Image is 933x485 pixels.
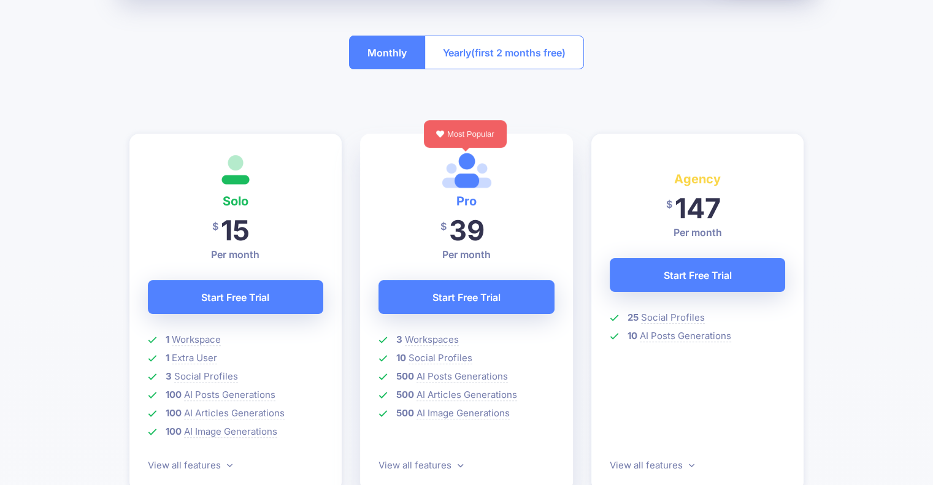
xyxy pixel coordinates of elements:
[378,280,555,314] a: Start Free Trial
[184,407,285,419] span: AI Articles Generations
[148,459,232,471] a: View all features
[378,191,555,211] h4: Pro
[610,459,694,471] a: View all features
[610,169,786,189] h4: Agency
[417,407,510,419] span: AI Image Generations
[424,120,507,148] div: Most Popular
[221,213,250,247] span: 15
[378,459,463,471] a: View all features
[349,36,425,69] button: Monthly
[610,258,786,292] a: Start Free Trial
[628,311,639,323] b: 25
[405,334,459,346] span: Workspaces
[666,191,672,218] span: $
[166,352,169,364] b: 1
[409,352,472,364] span: Social Profiles
[640,330,731,342] span: AI Posts Generations
[449,213,485,247] span: 39
[396,407,414,419] b: 500
[172,352,217,364] span: Extra User
[417,370,508,383] span: AI Posts Generations
[417,389,517,401] span: AI Articles Generations
[424,36,584,69] button: Yearly(first 2 months free)
[166,407,182,419] b: 100
[166,426,182,437] b: 100
[396,370,414,382] b: 500
[396,352,406,364] b: 10
[184,426,277,438] span: AI Image Generations
[184,389,275,401] span: AI Posts Generations
[172,334,221,346] span: Workspace
[378,247,555,262] p: Per month
[396,389,414,400] b: 500
[396,334,402,345] b: 3
[166,370,172,382] b: 3
[675,191,721,225] span: 147
[148,191,324,211] h4: Solo
[471,43,566,63] span: (first 2 months free)
[166,389,182,400] b: 100
[628,330,637,342] b: 10
[174,370,238,383] span: Social Profiles
[148,247,324,262] p: Per month
[641,311,705,324] span: Social Profiles
[212,213,218,240] span: $
[166,334,169,345] b: 1
[440,213,447,240] span: $
[148,280,324,314] a: Start Free Trial
[610,225,786,240] p: Per month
